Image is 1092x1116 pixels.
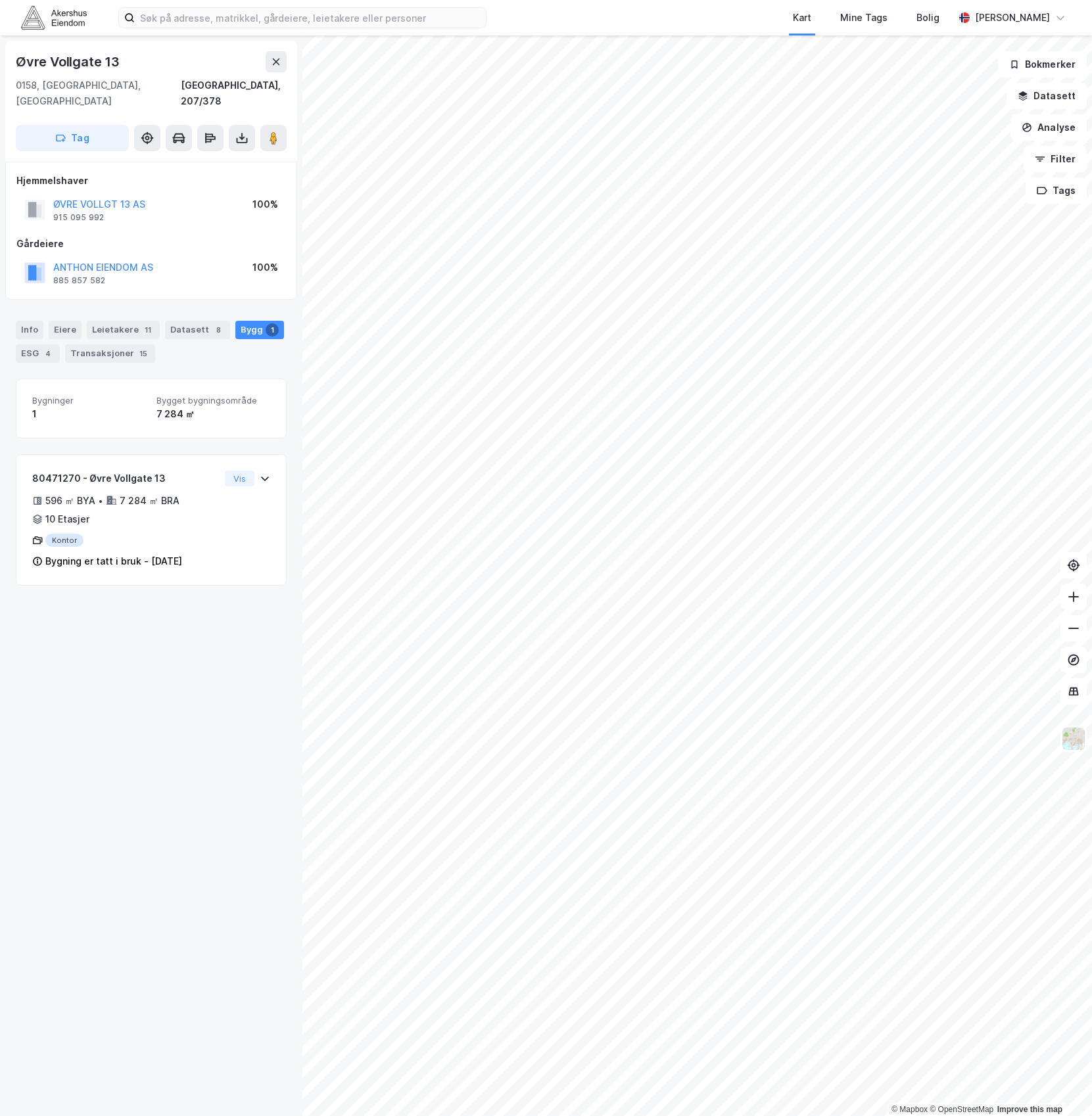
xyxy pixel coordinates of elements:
[120,493,179,509] div: 7 284 ㎡ BRA
[165,321,230,339] div: Datasett
[16,51,122,72] div: Øvre Vollgate 13
[235,321,284,339] div: Bygg
[137,347,150,360] div: 15
[252,197,278,212] div: 100%
[21,6,87,29] img: akershus-eiendom-logo.9091f326c980b4bce74ccdd9f866810c.svg
[266,323,279,337] div: 1
[53,275,105,286] div: 885 857 582
[45,493,95,509] div: 596 ㎡ BYA
[156,395,270,406] span: Bygget bygningsområde
[45,511,89,527] div: 10 Etasjer
[891,1105,928,1114] a: Mapbox
[16,173,286,189] div: Hjemmelshaver
[32,471,220,486] div: 80471270 - Øvre Vollgate 13
[930,1105,993,1114] a: OpenStreetMap
[1026,1053,1092,1116] div: Kontrollprogram for chat
[16,344,60,363] div: ESG
[87,321,160,339] div: Leietakere
[141,323,154,337] div: 11
[45,553,182,569] div: Bygning er tatt i bruk - [DATE]
[98,496,103,506] div: •
[1026,177,1087,204] button: Tags
[65,344,155,363] div: Transaksjoner
[16,125,129,151] button: Tag
[1007,83,1087,109] button: Datasett
[16,78,181,109] div: 0158, [GEOGRAPHIC_DATA], [GEOGRAPHIC_DATA]
[156,406,270,422] div: 7 284 ㎡
[41,347,55,360] div: 4
[181,78,287,109] div: [GEOGRAPHIC_DATA], 207/378
[998,51,1087,78] button: Bokmerker
[840,10,888,26] div: Mine Tags
[49,321,82,339] div: Eiere
[1010,114,1087,141] button: Analyse
[997,1105,1062,1114] a: Improve this map
[1024,146,1087,172] button: Filter
[53,212,104,223] div: 915 095 992
[16,236,286,252] div: Gårdeiere
[252,260,278,275] div: 100%
[16,321,43,339] div: Info
[1026,1053,1092,1116] iframe: Chat Widget
[975,10,1050,26] div: [PERSON_NAME]
[135,8,486,28] input: Søk på adresse, matrikkel, gårdeiere, leietakere eller personer
[32,395,146,406] span: Bygninger
[793,10,811,26] div: Kart
[1061,726,1086,751] img: Z
[212,323,225,337] div: 8
[916,10,939,26] div: Bolig
[32,406,146,422] div: 1
[225,471,254,486] button: Vis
